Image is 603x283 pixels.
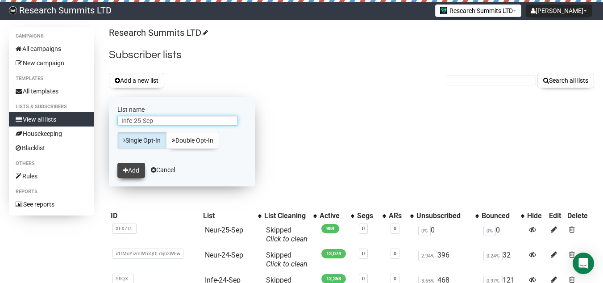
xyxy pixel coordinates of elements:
[362,251,365,257] a: 0
[480,222,526,247] td: 0
[205,251,243,259] a: Neur-24-Sep
[266,235,308,243] a: Click to clean
[9,31,94,42] li: Campaigns
[117,163,145,178] button: Add
[266,226,308,243] span: Skipped
[117,106,247,114] label: List name
[362,226,365,232] a: 0
[9,84,94,98] a: All templates
[109,47,594,63] h2: Subscriber lists
[415,247,479,272] td: 396
[266,260,308,268] a: Click to clean
[9,141,94,155] a: Blacklist
[9,112,94,127] a: View all lists
[264,211,309,220] div: List Cleaning
[566,210,594,222] th: Delete: No sort applied, sorting is disabled
[109,27,207,38] a: Research Summits LTD
[9,127,94,141] a: Housekeeping
[415,222,479,247] td: 0
[112,249,183,259] span: x1fMoYizmWfoQDLdqb3WFw
[394,226,396,232] a: 0
[112,224,137,234] span: XFXZU..
[527,211,545,220] div: Hide
[440,7,447,14] img: 2.jpg
[418,251,437,261] span: 2.94%
[262,210,318,222] th: List Cleaning: No sort applied, activate to apply an ascending sort
[537,73,594,88] button: Search all lists
[166,132,219,149] a: Double Opt-In
[9,101,94,112] li: Lists & subscribers
[9,197,94,211] a: See reports
[394,276,396,282] a: 0
[418,226,431,236] span: 0%
[480,247,526,272] td: 32
[362,276,365,282] a: 0
[201,210,262,222] th: List: No sort applied, activate to apply an ascending sort
[9,158,94,169] li: Others
[9,42,94,56] a: All campaigns
[549,211,564,220] div: Edit
[526,4,592,17] button: [PERSON_NAME]
[9,56,94,70] a: New campaign
[480,210,526,222] th: Bounced: No sort applied, activate to apply an ascending sort
[318,210,355,222] th: Active: No sort applied, activate to apply an ascending sort
[9,186,94,197] li: Reports
[547,210,566,222] th: Edit: No sort applied, sorting is disabled
[321,249,346,258] span: 13,074
[9,73,94,84] li: Templates
[320,211,346,220] div: Active
[567,211,592,220] div: Delete
[117,116,238,126] input: The name of your new list
[203,211,254,220] div: List
[321,224,339,233] span: 984
[394,251,396,257] a: 0
[525,210,547,222] th: Hide: No sort applied, sorting is disabled
[435,4,521,17] button: Research Summits LTD
[387,210,415,222] th: ARs: No sort applied, activate to apply an ascending sort
[109,73,164,88] button: Add a new list
[109,210,201,222] th: ID: No sort applied, sorting is disabled
[355,210,387,222] th: Segs: No sort applied, activate to apply an ascending sort
[483,226,496,236] span: 0%
[117,132,166,149] a: Single Opt-In
[357,211,378,220] div: Segs
[573,253,594,274] div: Open Intercom Messenger
[483,251,503,261] span: 0.24%
[151,166,175,173] a: Cancel
[389,211,406,220] div: ARs
[266,251,308,268] span: Skipped
[205,226,243,234] a: Neur-25-Sep
[416,211,470,220] div: Unsubscribed
[9,169,94,183] a: Rules
[415,210,479,222] th: Unsubscribed: No sort applied, activate to apply an ascending sort
[9,6,17,14] img: bccbfd5974049ef095ce3c15df0eef5a
[111,211,200,220] div: ID
[482,211,517,220] div: Bounced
